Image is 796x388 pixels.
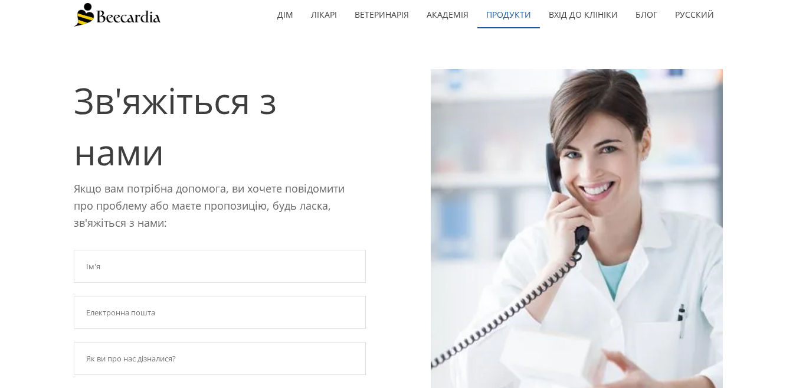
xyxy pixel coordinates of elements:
[549,9,618,20] font: Вхід до клініки
[540,1,627,28] a: Вхід до клініки
[74,181,345,230] font: Якщо вам потрібна допомога, ви хочете повідомити про проблему або маєте пропозицію, будь ласка, з...
[636,9,657,20] font: Блог
[277,9,293,20] font: дім
[268,1,302,28] a: дім
[74,296,366,329] input: Електронна пошта
[302,1,346,28] a: Лікарі
[666,1,723,28] a: Русский
[355,9,409,20] font: Ветеринарія
[346,1,418,28] a: Ветеринарія
[675,9,714,20] font: Русский
[74,342,366,375] input: Як ви про нас дізналися?
[74,3,160,27] img: Бікардія
[74,250,366,283] input: Ім'я
[427,9,469,20] font: Академія
[311,9,337,20] font: Лікарі
[477,1,540,28] a: Продукти
[418,1,477,28] a: Академія
[486,9,531,20] font: Продукти
[74,76,277,175] font: Зв'яжіться з нами
[627,1,666,28] a: Блог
